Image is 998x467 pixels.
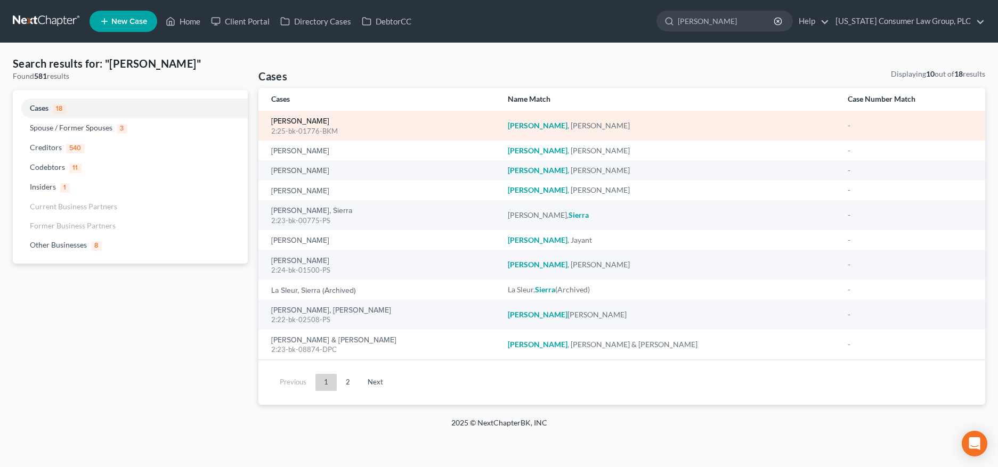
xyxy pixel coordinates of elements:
[337,374,359,391] a: 2
[30,182,56,191] span: Insiders
[569,210,589,219] em: Sierra
[271,207,352,215] a: [PERSON_NAME], Sierra
[271,337,396,344] a: [PERSON_NAME] & [PERSON_NAME]
[926,69,935,78] strong: 10
[271,167,329,175] a: [PERSON_NAME]
[315,374,337,391] a: 1
[508,259,831,270] div: , [PERSON_NAME]
[508,146,567,155] em: [PERSON_NAME]
[69,163,82,173] span: 11
[30,221,116,230] span: Former Business Partners
[848,185,972,195] div: -
[271,345,491,355] div: 2:23-bk-08874-DPC
[356,12,417,31] a: DebtorCC
[508,339,831,350] div: , [PERSON_NAME] & [PERSON_NAME]
[13,216,248,235] a: Former Business Partners
[111,18,147,26] span: New Case
[13,177,248,197] a: Insiders1
[830,12,985,31] a: [US_STATE] Consumer Law Group, PLC
[206,12,275,31] a: Client Portal
[13,56,248,71] h4: Search results for: "[PERSON_NAME]"
[891,69,985,79] div: Displaying out of results
[271,237,329,244] a: [PERSON_NAME]
[66,144,85,153] span: 540
[508,120,831,131] div: , [PERSON_NAME]
[271,126,491,136] div: 2:25-bk-01776-BKM
[848,235,972,245] div: -
[954,69,963,78] strong: 18
[30,143,62,152] span: Creditors
[508,145,831,156] div: , [PERSON_NAME]
[848,284,972,295] div: -
[271,187,329,195] a: [PERSON_NAME]
[30,240,87,249] span: Other Businesses
[793,12,829,31] a: Help
[962,431,987,456] div: Open Intercom Messenger
[508,166,567,175] em: [PERSON_NAME]
[271,148,329,155] a: [PERSON_NAME]
[508,185,567,194] em: [PERSON_NAME]
[13,197,248,216] a: Current Business Partners
[508,165,831,176] div: , [PERSON_NAME]
[196,417,803,437] div: 2025 © NextChapterBK, INC
[30,103,48,112] span: Cases
[271,287,356,294] a: La Sleur, Sierra (Archived)
[34,71,47,80] strong: 581
[508,260,567,269] em: [PERSON_NAME]
[839,88,985,111] th: Case Number Match
[848,145,972,156] div: -
[508,284,831,295] div: La Sleur, (Archived)
[508,121,567,130] em: [PERSON_NAME]
[535,285,555,294] em: Sierra
[271,315,491,325] div: 2:22-bk-02508-PS
[275,12,356,31] a: Directory Cases
[499,88,839,111] th: Name Match
[258,69,287,84] h4: Cases
[848,309,972,320] div: -
[13,118,248,138] a: Spouse / Former Spouses3
[271,216,491,226] div: 2:23-bk-00775-PS
[508,210,831,220] div: [PERSON_NAME],
[508,235,567,244] em: [PERSON_NAME]
[30,123,112,132] span: Spouse / Former Spouses
[508,235,831,245] div: , Jayant
[271,118,329,125] a: [PERSON_NAME]
[848,120,972,131] div: -
[30,162,65,171] span: Codebtors
[60,183,70,193] span: 1
[848,339,972,350] div: -
[13,158,248,177] a: Codebtors11
[258,88,499,111] th: Cases
[508,340,567,349] em: [PERSON_NAME]
[508,309,831,320] div: [PERSON_NAME]
[91,241,102,251] span: 8
[848,210,972,220] div: -
[271,265,491,275] div: 2:24-bk-01500-PS
[13,71,248,81] div: Found results
[30,202,117,211] span: Current Business Partners
[117,124,127,134] span: 3
[678,11,775,31] input: Search by name...
[13,138,248,158] a: Creditors540
[13,235,248,255] a: Other Businesses8
[848,165,972,176] div: -
[271,257,329,265] a: [PERSON_NAME]
[13,99,248,118] a: Cases18
[359,374,392,391] a: Next
[160,12,206,31] a: Home
[508,310,567,319] em: [PERSON_NAME]
[53,104,66,114] span: 18
[508,185,831,195] div: , [PERSON_NAME]
[848,259,972,270] div: -
[271,307,391,314] a: [PERSON_NAME], [PERSON_NAME]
